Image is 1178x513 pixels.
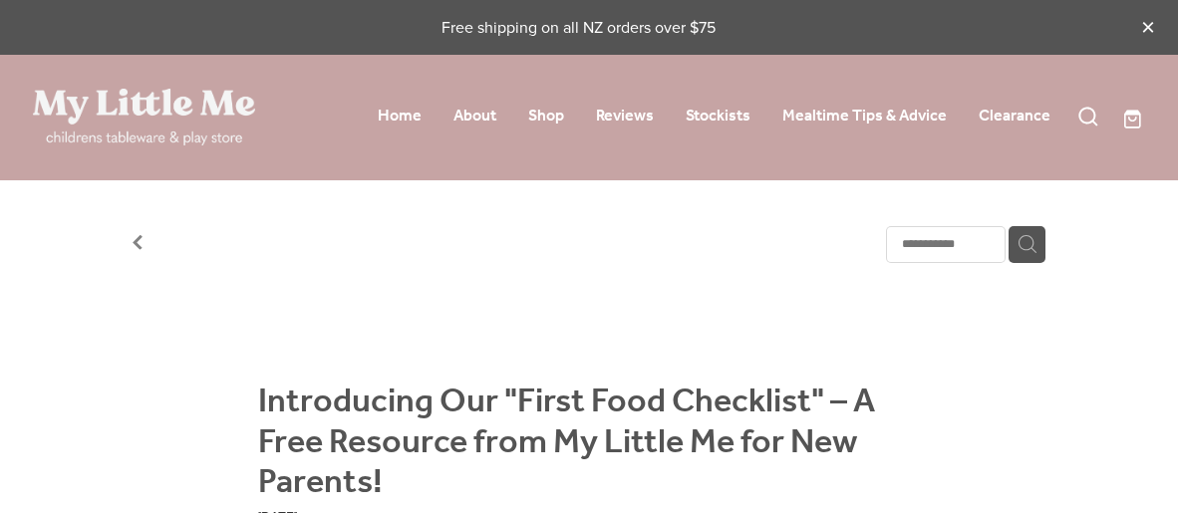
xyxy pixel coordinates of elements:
a: My Little Me Ltd homepage [33,89,255,146]
a: About [453,101,496,131]
a: Stockists [686,101,750,131]
h1: Introducing Our "First Food Checklist" – A Free Resource from My Little Me for New Parents! [258,383,920,506]
a: Mealtime Tips & Advice [782,101,947,131]
a: Reviews [596,101,654,131]
p: Free shipping on all NZ orders over $75 [33,16,1123,38]
a: Home [378,101,422,131]
a: Shop [528,101,564,131]
a: Clearance [979,101,1050,131]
